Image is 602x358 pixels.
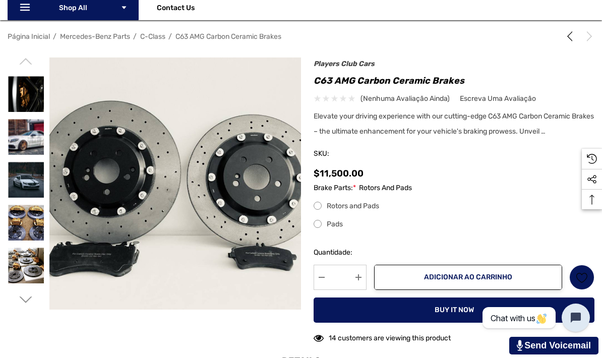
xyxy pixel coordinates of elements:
a: Lista de desejos [569,265,594,290]
span: Elevate your driving experience with our cutting-edge C63 AMG Carbon Ceramic Brakes – the ultimat... [314,112,594,136]
svg: Top [582,195,602,205]
svg: Icon Arrow Down [121,4,128,11]
img: C63 Carbon Ceramic Brakes [8,119,44,155]
svg: Recently Viewed [587,154,597,164]
h1: C63 AMG Carbon Ceramic Brakes [314,73,594,89]
a: C63 AMG Carbon Ceramic Brakes [175,32,281,41]
label: Brake Parts: [314,182,594,194]
nav: Breadcrumb [8,28,594,45]
a: Escreva uma avaliação [460,92,536,105]
img: C63 AMG Carbon Ceramic Brakes [8,248,44,283]
svg: Social Media [587,174,597,185]
label: Pads [314,218,594,230]
img: C63 AMG Carbon Ceramic Brakes [8,205,44,241]
a: Players Club Cars [314,59,375,68]
img: PjwhLS0gR2VuZXJhdG9yOiBHcmF2aXQuaW8gLS0+PHN2ZyB4bWxucz0iaHR0cDovL3d3dy53My5vcmcvMjAwMC9zdmciIHhtb... [517,340,523,351]
a: C-Class [140,32,165,41]
button: Adicionar ao carrinho [374,265,562,290]
span: SKU: [314,147,364,161]
svg: Icon Line [19,2,34,14]
a: Anterior [565,31,579,41]
label: Rotors and Pads [314,200,594,212]
a: Mercedes-Benz Parts [60,32,130,41]
span: Escreva uma avaliação [460,94,536,103]
img: C63 Carbon Ceramic Brakes [8,76,44,112]
a: Send Voicemail [509,337,598,354]
div: 14 customers are viewing this product [314,329,451,344]
a: Página inicial [8,32,50,41]
svg: Ir para o slide 4 de 4 [20,55,32,68]
span: Rotors and Pads [359,182,412,194]
svg: Lista de desejos [576,272,588,283]
label: Quantidade: [314,247,367,259]
svg: Ir para o slide 2 de 4 [20,293,32,306]
span: $11,500.00 [314,168,364,179]
img: C63 Carbon Ceramic Brakes [8,162,44,198]
a: Próximo [580,31,594,41]
a: Contact Us [157,4,195,15]
button: Buy it now [314,297,594,323]
span: (nenhuma avaliação ainda) [360,92,450,105]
